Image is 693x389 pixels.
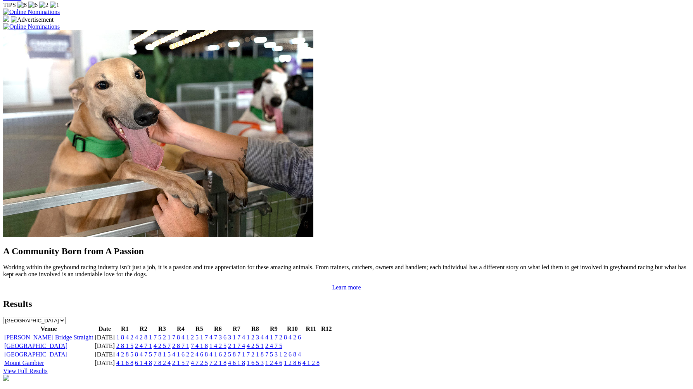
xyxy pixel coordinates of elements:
[94,342,115,350] td: [DATE]
[191,351,208,358] a: 2 4 6 8
[228,351,245,358] a: 5 8 7 1
[135,343,152,349] a: 2 4 7 1
[154,334,171,341] a: 7 5 2 1
[209,351,226,358] a: 4 1 6 2
[284,360,301,366] a: 1 2 8 6
[172,360,189,366] a: 2 1 5 7
[209,325,227,333] th: R6
[39,2,48,9] img: 2
[247,360,264,366] a: 1 6 5 3
[3,23,60,30] img: Online Nominations
[228,360,245,366] a: 4 6 1 8
[191,360,208,366] a: 4 7 2 5
[154,343,171,349] a: 4 2 5 7
[28,2,38,9] img: 6
[172,334,189,341] a: 7 8 4 1
[94,325,115,333] th: Date
[209,343,226,349] a: 1 4 2 5
[17,2,27,9] img: 8
[116,325,134,333] th: R1
[283,325,301,333] th: R10
[265,351,282,358] a: 7 5 3 1
[94,351,115,358] td: [DATE]
[332,284,361,291] a: Learn more
[3,9,60,15] img: Online Nominations
[265,343,282,349] a: 2 4 7 5
[284,334,301,341] a: 8 4 2 6
[228,325,245,333] th: R7
[4,334,93,341] a: [PERSON_NAME] Bridge Straight
[116,334,133,341] a: 1 8 4 2
[4,351,67,358] a: [GEOGRAPHIC_DATA]
[302,360,320,366] a: 4 1 2 8
[4,343,67,349] a: [GEOGRAPHIC_DATA]
[247,351,264,358] a: 7 2 1 8
[247,343,264,349] a: 4 2 5 1
[3,246,690,256] h2: A Community Born from A Passion
[321,325,332,333] th: R12
[172,351,189,358] a: 4 1 6 2
[3,264,690,278] p: Working within the greyhound racing industry isn’t just a job, it is a passion and true appreciat...
[3,375,9,381] img: chasers_homepage.jpg
[135,360,152,366] a: 6 1 4 8
[209,360,226,366] a: 7 2 1 8
[3,2,16,8] span: TIPS
[284,351,301,358] a: 2 6 8 4
[246,325,264,333] th: R8
[135,351,152,358] a: 8 4 7 5
[116,343,133,349] a: 2 8 1 5
[3,15,9,22] img: 15187_Greyhounds_GreysPlayCentral_Resize_SA_WebsiteBanner_300x115_2025.jpg
[50,2,59,9] img: 1
[94,359,115,367] td: [DATE]
[3,368,48,374] a: View Full Results
[3,299,690,309] h2: Results
[228,334,245,341] a: 3 1 7 4
[4,325,93,333] th: Venue
[247,334,264,341] a: 1 2 3 4
[302,325,320,333] th: R11
[191,334,208,341] a: 2 5 1 7
[228,343,245,349] a: 2 1 7 4
[191,343,208,349] a: 7 4 1 8
[172,325,190,333] th: R4
[172,343,189,349] a: 2 8 7 1
[11,16,54,23] img: Advertisement
[4,360,44,366] a: Mount Gambier
[265,325,283,333] th: R9
[116,360,133,366] a: 4 1 6 8
[265,334,282,341] a: 4 1 7 2
[94,334,115,341] td: [DATE]
[154,351,171,358] a: 7 8 1 5
[153,325,171,333] th: R3
[154,360,171,366] a: 7 8 2 4
[190,325,208,333] th: R5
[209,334,226,341] a: 4 7 3 6
[265,360,282,366] a: 1 2 4 6
[116,351,133,358] a: 4 2 8 5
[3,30,313,237] img: Westy_Cropped.jpg
[135,325,152,333] th: R2
[135,334,152,341] a: 4 2 8 1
